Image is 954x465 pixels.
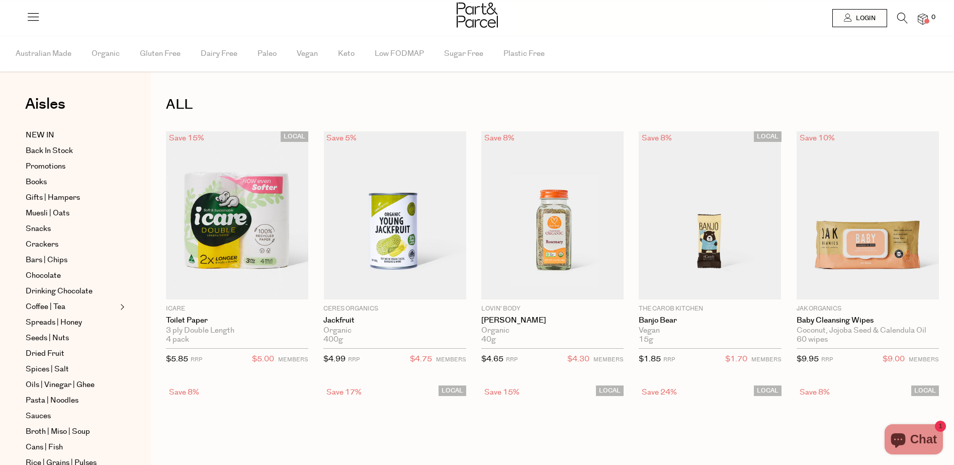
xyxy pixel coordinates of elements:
span: Login [853,14,876,23]
a: Gifts | Hampers [26,192,117,204]
span: Plastic Free [503,36,545,71]
span: NEW IN [26,129,54,141]
h1: ALL [166,93,939,116]
span: $4.75 [410,353,432,366]
span: Gluten Free [140,36,181,71]
a: Sauces [26,410,117,422]
span: Australian Made [16,36,71,71]
a: Banjo Bear [639,316,781,325]
small: RRP [506,356,517,363]
span: Seeds | Nuts [26,332,69,344]
div: Save 8% [639,131,675,145]
small: MEMBERS [751,356,782,363]
span: Pasta | Noodles [26,395,78,407]
div: 3 ply Double Length [166,326,308,335]
p: The Carob Kitchen [639,304,781,314]
div: Save 10% [797,131,838,145]
span: Vegan [297,36,318,71]
span: Sugar Free [444,36,483,71]
a: Crackers [26,239,117,251]
small: RRP [821,356,833,363]
p: icare [166,304,308,314]
small: RRP [191,356,202,363]
div: Save 8% [797,385,833,399]
span: Low FODMAP [375,36,424,71]
a: Drinking Chocolate [26,285,117,297]
span: 60 wipes [797,335,828,344]
div: Coconut, Jojoba Seed & Calendula Oil [797,326,939,335]
span: Chocolate [26,270,61,282]
span: Cans | Fish [26,441,63,453]
a: Jackfruit [323,316,466,325]
div: Save 8% [481,131,517,145]
p: Lovin' Body [481,304,624,314]
a: Snacks [26,223,117,235]
a: Login [832,9,887,27]
a: Aisles [25,97,65,122]
a: Seeds | Nuts [26,332,117,344]
span: Oils | Vinegar | Ghee [26,379,95,391]
span: Crackers [26,239,58,251]
span: Spreads | Honey [26,317,82,329]
span: LOCAL [596,385,624,396]
span: Paleo [257,36,277,71]
span: 400g [323,335,343,344]
span: LOCAL [911,385,939,396]
span: Dried Fruit [26,348,64,360]
a: [PERSON_NAME] [481,316,624,325]
span: $4.30 [567,353,589,366]
a: Spices | Salt [26,363,117,375]
small: RRP [348,356,360,363]
span: $1.85 [639,354,661,364]
span: Broth | Miso | Soup [26,426,90,438]
a: Bars | Chips [26,254,117,266]
a: Oils | Vinegar | Ghee [26,379,117,391]
div: Save 15% [166,131,207,145]
img: Part&Parcel [457,3,498,28]
img: Jackfruit [324,131,466,299]
span: 40g [481,335,496,344]
span: 15g [639,335,653,344]
div: Save 8% [166,385,202,399]
span: Organic [92,36,120,71]
a: Cans | Fish [26,441,117,453]
span: LOCAL [754,131,782,142]
img: Toilet Paper [166,131,308,299]
span: Dairy Free [201,36,237,71]
small: RRP [663,356,675,363]
span: $9.95 [797,354,819,364]
div: Organic [481,326,624,335]
span: Sauces [26,410,51,422]
a: Spreads | Honey [26,317,117,329]
span: Snacks [26,223,51,235]
span: $4.99 [323,354,345,364]
a: NEW IN [26,129,117,141]
button: Expand/Collapse Coffee | Tea [118,301,125,313]
small: MEMBERS [278,356,308,363]
span: LOCAL [281,131,308,142]
span: Promotions [26,161,65,173]
span: LOCAL [439,385,466,396]
inbox-online-store-chat: Shopify online store chat [882,424,946,457]
span: 0 [929,13,938,22]
span: Drinking Chocolate [26,285,93,297]
a: Broth | Miso | Soup [26,426,117,438]
a: Pasta | Noodles [26,395,117,407]
a: Promotions [26,161,117,173]
span: Muesli | Oats [26,207,69,219]
span: Books [26,176,47,188]
span: 4 pack [166,335,189,344]
small: MEMBERS [909,356,939,363]
span: LOCAL [754,385,782,396]
div: Organic [323,326,466,335]
a: Chocolate [26,270,117,282]
span: Back In Stock [26,145,73,157]
p: Ceres Organics [323,304,466,314]
img: Rosemary [481,131,624,299]
div: Save 17% [323,385,365,399]
p: Jak Organics [797,304,939,314]
small: MEMBERS [593,356,624,363]
span: $9.00 [883,353,905,366]
a: Dried Fruit [26,348,117,360]
a: Back In Stock [26,145,117,157]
